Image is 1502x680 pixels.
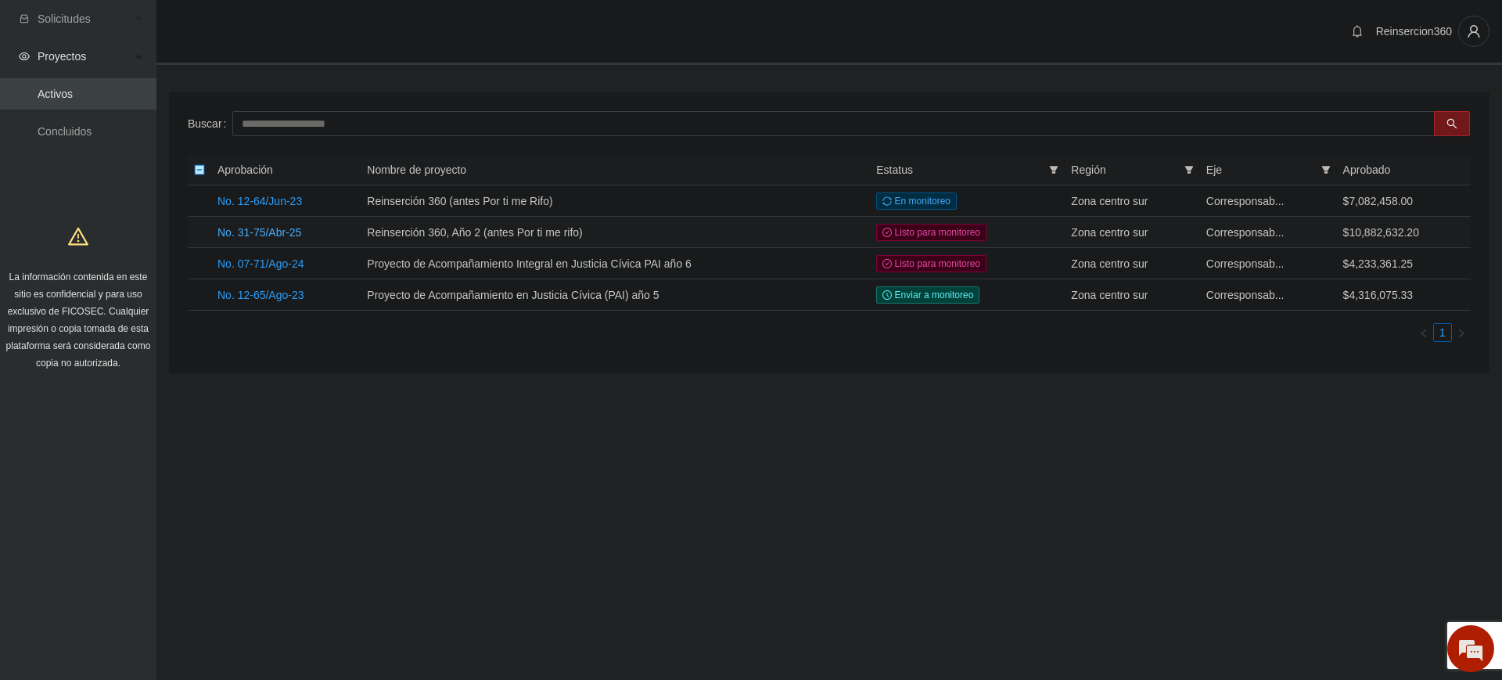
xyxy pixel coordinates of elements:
[1414,323,1433,342] li: Previous Page
[188,111,232,136] label: Buscar
[19,51,30,62] span: eye
[361,217,870,248] td: Reinserción 360, Año 2 (antes Por ti me rifo)
[38,125,92,138] a: Concluidos
[1434,111,1470,136] button: search
[211,155,361,185] th: Aprobación
[1337,279,1471,311] td: $4,316,075.33
[19,13,30,24] span: inbox
[1459,24,1489,38] span: user
[6,272,151,369] span: La información contenida en este sitio es confidencial y para uso exclusivo de FICOSEC. Cualquier...
[882,196,892,206] span: sync
[1065,279,1199,311] td: Zona centro sur
[1419,329,1428,338] span: left
[217,226,301,239] a: No. 31-75/Abr-25
[1337,155,1471,185] th: Aprobado
[1433,323,1452,342] li: 1
[1181,158,1197,182] span: filter
[1414,323,1433,342] button: left
[1049,165,1058,174] span: filter
[217,257,304,270] a: No. 07-71/Ago-24
[1337,185,1471,217] td: $7,082,458.00
[1337,217,1471,248] td: $10,882,632.20
[1434,324,1451,341] a: 1
[1065,217,1199,248] td: Zona centro sur
[257,8,294,45] div: Minimizar ventana de chat en vivo
[38,41,130,72] span: Proyectos
[876,286,979,304] span: Enviar a monitoreo
[1345,19,1370,44] button: bell
[1337,248,1471,279] td: $4,233,361.25
[876,161,1043,178] span: Estatus
[882,259,892,268] span: check-circle
[194,164,205,175] span: minus-square
[1452,323,1471,342] li: Next Page
[882,228,892,237] span: check-circle
[1065,248,1199,279] td: Zona centro sur
[876,192,957,210] span: En monitoreo
[882,290,892,300] span: clock-circle
[876,224,986,241] span: Listo para monitoreo
[81,80,263,100] div: Chatee con nosotros ahora
[876,255,986,272] span: Listo para monitoreo
[1446,118,1457,131] span: search
[1184,165,1194,174] span: filter
[1458,16,1489,47] button: user
[38,88,73,100] a: Activos
[361,185,870,217] td: Reinserción 360 (antes Por ti me Rifo)
[1376,25,1452,38] span: Reinsercion360
[1206,226,1285,239] span: Corresponsab...
[361,279,870,311] td: Proyecto de Acompañamiento en Justicia Cívica (PAI) año 5
[1071,161,1177,178] span: Región
[217,289,304,301] a: No. 12-65/Ago-23
[1206,161,1315,178] span: Eje
[217,195,302,207] a: No. 12-64/Jun-23
[361,248,870,279] td: Proyecto de Acompañamiento Integral en Justicia Cívica PAI año 6
[1046,158,1062,182] span: filter
[1065,185,1199,217] td: Zona centro sur
[361,155,870,185] th: Nombre de proyecto
[1318,158,1334,182] span: filter
[8,427,298,482] textarea: Escriba su mensaje y pulse “Intro”
[1452,323,1471,342] button: right
[1206,195,1285,207] span: Corresponsab...
[38,3,130,34] span: Solicitudes
[68,226,88,246] span: warning
[1206,289,1285,301] span: Corresponsab...
[1321,165,1331,174] span: filter
[91,209,216,367] span: Estamos en línea.
[1346,25,1369,38] span: bell
[1206,257,1285,270] span: Corresponsab...
[1457,329,1466,338] span: right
